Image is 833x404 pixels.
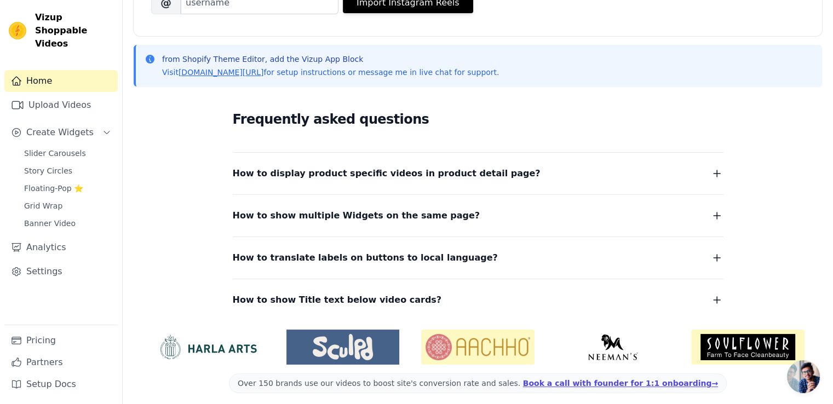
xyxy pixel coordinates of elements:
a: Book a call with founder for 1:1 onboarding [523,379,718,388]
p: Visit for setup instructions or message me in live chat for support. [162,67,499,78]
img: Sculpd US [286,334,400,360]
span: How to show Title text below video cards? [233,292,442,308]
a: [DOMAIN_NAME][URL] [179,68,264,77]
a: Slider Carousels [18,146,118,161]
a: Settings [4,261,118,282]
span: Slider Carousels [24,148,86,159]
h2: Frequently asked questions [233,108,723,130]
span: Story Circles [24,165,72,176]
a: Home [4,70,118,92]
span: How to translate labels on buttons to local language? [233,250,498,266]
span: Create Widgets [26,126,94,139]
div: Open chat [787,360,820,393]
a: Banner Video [18,216,118,231]
img: Soulflower [691,330,805,365]
button: How to show multiple Widgets on the same page? [233,208,723,223]
span: How to display product specific videos in product detail page? [233,166,541,181]
button: How to translate labels on buttons to local language? [233,250,723,266]
span: Banner Video [24,218,76,229]
a: Story Circles [18,163,118,178]
span: Grid Wrap [24,200,62,211]
img: Neeman's [556,334,670,360]
a: Upload Videos [4,94,118,116]
img: Aachho [421,330,535,365]
p: from Shopify Theme Editor, add the Vizup App Block [162,54,499,65]
img: HarlaArts [151,334,265,360]
a: Pricing [4,330,118,351]
img: Vizup [9,22,26,39]
button: How to display product specific videos in product detail page? [233,166,723,181]
a: Floating-Pop ⭐ [18,181,118,196]
a: Setup Docs [4,373,118,395]
span: Vizup Shoppable Videos [35,11,113,50]
span: Floating-Pop ⭐ [24,183,83,194]
a: Grid Wrap [18,198,118,213]
a: Analytics [4,236,118,258]
span: How to show multiple Widgets on the same page? [233,208,480,223]
a: Partners [4,351,118,373]
button: Create Widgets [4,122,118,143]
button: How to show Title text below video cards? [233,292,723,308]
